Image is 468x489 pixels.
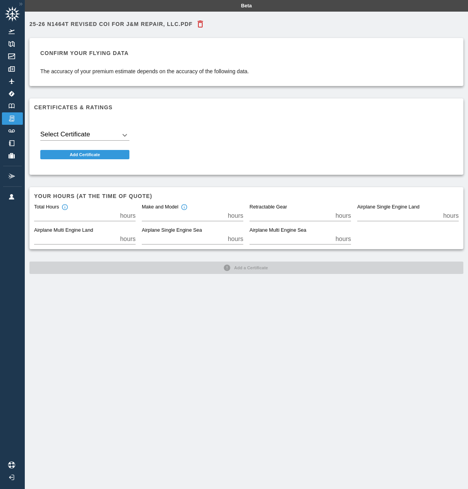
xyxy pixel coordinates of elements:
label: Airplane Single Engine Land [357,204,420,211]
p: hours [336,234,351,244]
p: hours [120,211,136,220]
p: The accuracy of your premium estimate depends on the accuracy of the following data. [40,67,249,75]
div: Total Hours [34,204,68,211]
p: hours [228,234,243,244]
button: Add Certificate [40,150,129,159]
p: hours [443,211,459,220]
h6: Your hours (at the time of quote) [34,192,459,200]
label: Airplane Multi Engine Land [34,227,93,234]
h6: Confirm your flying data [40,49,249,57]
svg: Total hours in the make and model of the insured aircraft [181,204,188,211]
p: hours [336,211,351,220]
label: Retractable Gear [249,204,287,211]
svg: Total hours in fixed-wing aircraft [61,204,68,211]
h6: 25-26 N1464T Revised COI for J&M Repair, LLC.pdf [29,21,193,27]
label: Airplane Single Engine Sea [142,227,202,234]
h6: Certificates & Ratings [34,103,459,112]
div: Make and Model [142,204,188,211]
label: Airplane Multi Engine Sea [249,227,306,234]
p: hours [228,211,243,220]
p: hours [120,234,136,244]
